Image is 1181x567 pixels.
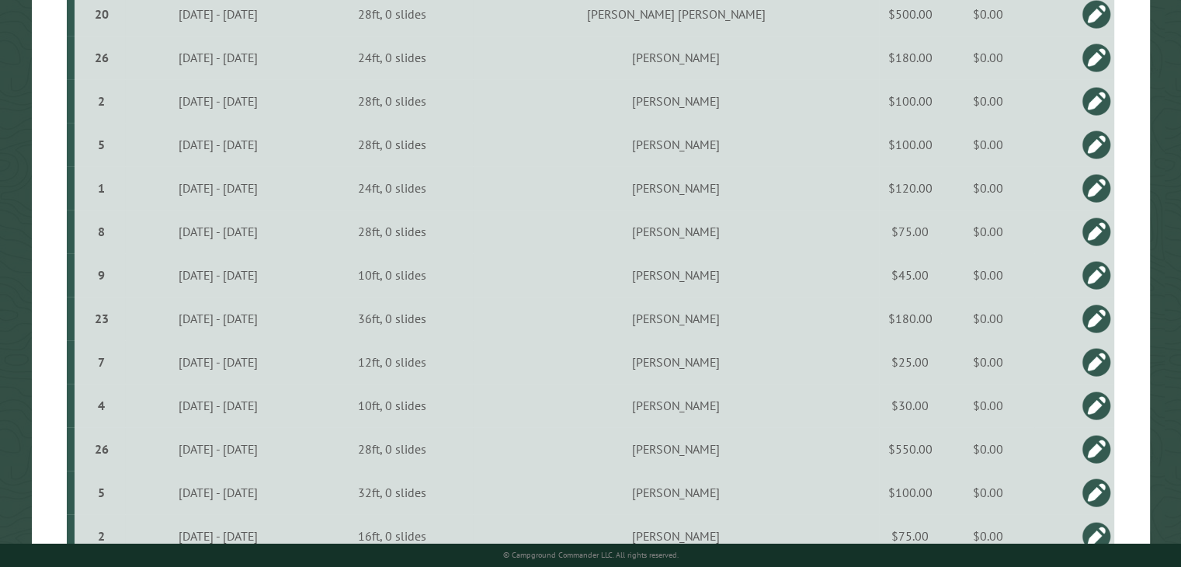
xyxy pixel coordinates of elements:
div: 2 [81,528,122,544]
td: 32ft, 0 slides [311,471,473,514]
td: $0.00 [941,79,1034,123]
td: $25.00 [879,340,941,384]
td: $75.00 [879,210,941,253]
div: [DATE] - [DATE] [127,93,308,109]
td: [PERSON_NAME] [473,514,879,558]
td: $0.00 [941,340,1034,384]
td: $0.00 [941,427,1034,471]
div: 4 [81,398,122,413]
td: [PERSON_NAME] [473,471,879,514]
div: 2 [81,93,122,109]
div: 1 [81,180,122,196]
td: 28ft, 0 slides [311,427,473,471]
td: [PERSON_NAME] [473,79,879,123]
td: 28ft, 0 slides [311,79,473,123]
td: $550.00 [879,427,941,471]
td: 36ft, 0 slides [311,297,473,340]
td: 28ft, 0 slides [311,123,473,166]
div: [DATE] - [DATE] [127,441,308,457]
div: 26 [81,441,122,457]
div: [DATE] - [DATE] [127,180,308,196]
td: $0.00 [941,297,1034,340]
td: [PERSON_NAME] [473,297,879,340]
div: [DATE] - [DATE] [127,485,308,500]
div: [DATE] - [DATE] [127,137,308,152]
div: 8 [81,224,122,239]
td: $45.00 [879,253,941,297]
td: 28ft, 0 slides [311,210,473,253]
td: $0.00 [941,384,1034,427]
td: 24ft, 0 slides [311,166,473,210]
div: [DATE] - [DATE] [127,528,308,544]
td: 24ft, 0 slides [311,36,473,79]
td: [PERSON_NAME] [473,384,879,427]
div: 7 [81,354,122,370]
td: 16ft, 0 slides [311,514,473,558]
div: 26 [81,50,122,65]
td: [PERSON_NAME] [473,253,879,297]
div: [DATE] - [DATE] [127,50,308,65]
div: 23 [81,311,122,326]
div: 20 [81,6,122,22]
td: [PERSON_NAME] [473,166,879,210]
td: $100.00 [879,79,941,123]
td: $100.00 [879,123,941,166]
td: $30.00 [879,384,941,427]
td: $100.00 [879,471,941,514]
td: $0.00 [941,210,1034,253]
td: [PERSON_NAME] [473,340,879,384]
td: 12ft, 0 slides [311,340,473,384]
td: $0.00 [941,253,1034,297]
div: 9 [81,267,122,283]
div: [DATE] - [DATE] [127,267,308,283]
div: [DATE] - [DATE] [127,311,308,326]
div: [DATE] - [DATE] [127,354,308,370]
div: [DATE] - [DATE] [127,224,308,239]
td: $0.00 [941,514,1034,558]
td: [PERSON_NAME] [473,427,879,471]
td: $0.00 [941,36,1034,79]
td: [PERSON_NAME] [473,123,879,166]
div: [DATE] - [DATE] [127,398,308,413]
td: $0.00 [941,166,1034,210]
td: $75.00 [879,514,941,558]
td: $0.00 [941,471,1034,514]
td: [PERSON_NAME] [473,210,879,253]
small: © Campground Commander LLC. All rights reserved. [503,550,679,560]
td: $120.00 [879,166,941,210]
td: $180.00 [879,297,941,340]
td: 10ft, 0 slides [311,384,473,427]
div: 5 [81,137,122,152]
td: $180.00 [879,36,941,79]
div: [DATE] - [DATE] [127,6,308,22]
td: 10ft, 0 slides [311,253,473,297]
td: [PERSON_NAME] [473,36,879,79]
td: $0.00 [941,123,1034,166]
div: 5 [81,485,122,500]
